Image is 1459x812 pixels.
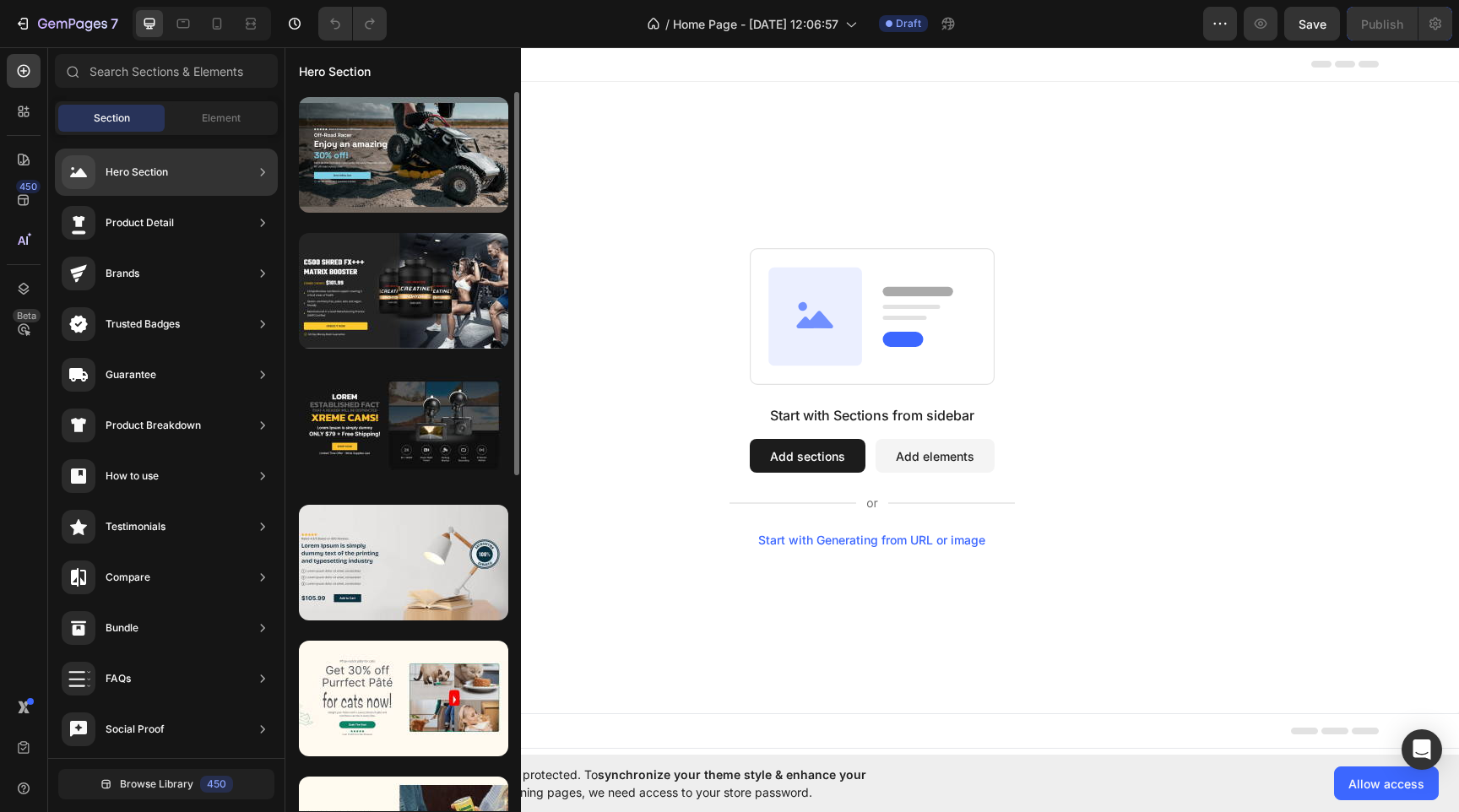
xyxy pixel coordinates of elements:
[120,777,193,792] span: Browse Library
[318,7,387,41] div: Undo/Redo
[1402,729,1442,770] div: Open Intercom Messenger
[106,164,168,181] div: Hero Section
[106,620,138,636] div: Bundle
[1284,7,1340,41] button: Save
[465,392,581,425] button: Add sections
[393,767,866,799] span: synchronize your theme style & enhance your experience
[7,7,126,41] button: 7
[94,111,130,126] span: Section
[55,54,278,88] input: Search Sections & Elements
[111,14,118,34] p: 7
[1334,766,1439,800] button: Allow access
[1299,17,1326,31] span: Save
[58,769,274,799] button: Browse Library450
[106,670,131,687] div: FAQs
[106,214,174,231] div: Product Detail
[673,15,838,33] span: Home Page - [DATE] 12:06:57
[106,316,180,333] div: Trusted Badges
[106,721,165,738] div: Social Proof
[106,366,156,383] div: Guarantee
[1347,7,1418,41] button: Publish
[485,358,690,378] div: Start with Sections from sidebar
[13,309,41,322] div: Beta
[285,47,1459,755] iframe: Design area
[665,15,670,33] span: /
[896,16,921,31] span: Draft
[106,468,159,484] div: How to use
[474,486,701,500] div: Start with Generating from URL or image
[202,111,241,126] span: Element
[106,518,165,535] div: Testimonials
[393,766,932,801] span: Your page is password protected. To when designing pages, we need access to your store password.
[1348,775,1424,793] span: Allow access
[591,392,710,425] button: Add elements
[106,265,139,282] div: Brands
[1361,15,1403,33] div: Publish
[106,569,150,586] div: Compare
[16,180,41,193] div: 450
[106,417,201,434] div: Product Breakdown
[200,776,233,793] div: 450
